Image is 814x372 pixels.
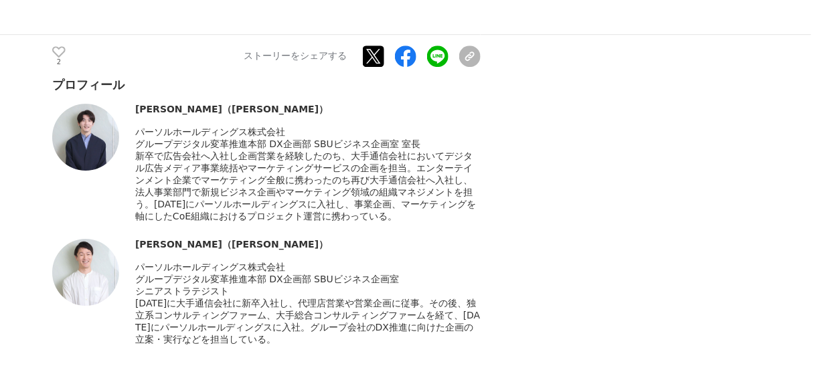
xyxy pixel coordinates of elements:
[135,104,481,116] div: [PERSON_NAME]（[PERSON_NAME]）
[135,298,481,345] span: [DATE]に大手通信会社に新卒入社し、代理店営業や営業企画に従事。その後、独立系コンサルティングファーム、大手総合コンサルティングファームを経て、[DATE]にパーソルホールディングスに入社。...
[135,286,229,296] span: シニアストラテジスト
[135,274,399,284] span: グループデジタル変革推進本部 DX企画部 SBUビジネス企画室
[135,262,285,272] span: パーソルホールディングス株式会社
[135,239,481,251] div: [PERSON_NAME]（[PERSON_NAME]）
[52,77,481,93] div: プロフィール
[52,239,119,306] img: thumbnail_78224d40-3d9e-11ef-9d29-1595718be637.jpg
[135,138,420,149] span: グループデジタル変革推進本部 DX企画部 SBUビジネス企画室 室長
[52,59,66,66] p: 2
[135,126,285,137] span: パーソルホールディングス株式会社
[244,50,347,62] p: ストーリーをシェアする
[135,151,476,221] span: 新卒で広告会社へ入社し企画営業を経験したのち、大手通信会社においてデジタル広告メディア事業統括やマーケティングサービスの企画を担当。エンターテインメント企業でマーケティング全般に携わったのち再び...
[52,104,119,171] img: thumbnail_5b990cf0-3d9e-11ef-ad08-3f33afbe61ef.jpg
